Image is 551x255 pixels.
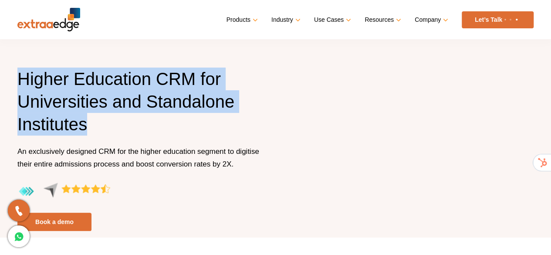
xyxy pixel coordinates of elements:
[17,68,269,145] h1: Higher Education CRM for Universities and Standalone Institutes
[365,14,399,26] a: Resources
[226,14,256,26] a: Products
[17,147,259,168] span: An exclusively designed CRM for the higher education segment to digitise their entire admissions ...
[462,11,534,28] a: Let’s Talk
[17,183,110,201] img: aggregate-rating-by-users
[314,14,349,26] a: Use Cases
[271,14,299,26] a: Industry
[17,213,91,231] a: Book a demo
[415,14,446,26] a: Company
